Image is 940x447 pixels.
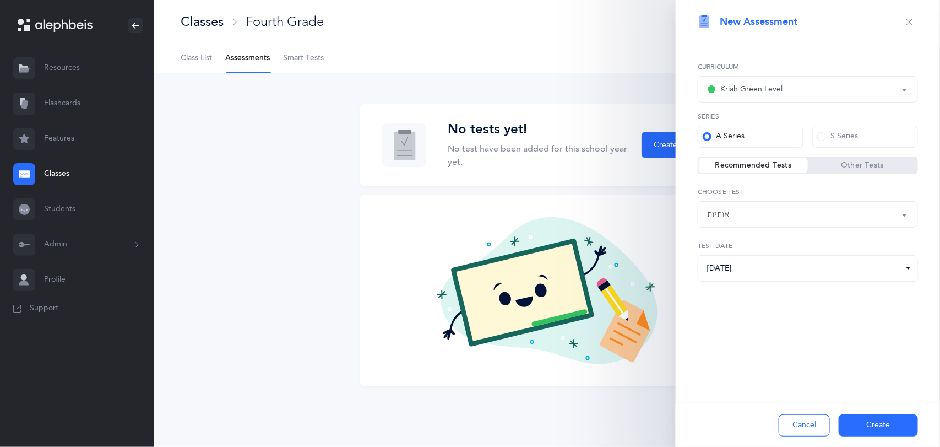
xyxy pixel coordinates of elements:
[448,142,629,169] p: No test have been added for this school year yet.
[698,62,918,72] label: Curriculum
[30,303,58,314] span: Support
[698,111,918,121] label: Series
[246,13,324,31] div: Fourth Grade
[448,122,629,138] h3: No tests yet!
[698,255,918,282] input: 03/04/2024
[642,132,712,158] button: Create a Test
[699,160,808,171] label: Recommended Tests
[707,209,729,220] div: אותיות
[698,187,918,197] label: Choose test
[181,53,212,64] span: Class List
[654,139,700,151] span: Create a Test
[720,15,797,29] span: New Assessment
[698,76,918,103] button: Kriah Green Level
[808,160,917,171] label: Other Tests
[698,241,918,251] label: Test date
[839,414,918,437] button: Create
[283,53,324,64] span: Smart Tests
[703,131,745,142] div: A Series
[779,414,830,437] button: Cancel
[181,13,224,31] div: Classes
[817,131,858,142] div: S Series
[698,201,918,228] button: אותיות
[707,83,783,96] div: Kriah Green Level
